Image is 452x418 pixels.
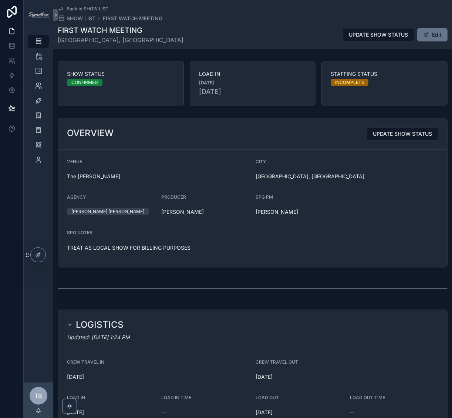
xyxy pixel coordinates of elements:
[367,127,438,141] button: UPDATE SHOW STATUS
[58,15,95,22] a: SHOW LIST
[256,409,344,416] span: [DATE]
[350,409,354,416] span: --
[67,159,82,164] span: VENUE
[67,334,130,340] em: Updated: [DATE] 1:24 PM
[67,15,95,22] span: SHOW LIST
[67,194,86,200] span: AGENCY
[161,409,166,416] span: --
[67,409,155,416] span: [DATE]
[343,28,414,41] button: UPDATE SHOW STATUS
[67,395,85,400] span: LOAD IN
[58,36,183,44] span: [GEOGRAPHIC_DATA], [GEOGRAPHIC_DATA]
[71,79,98,86] div: CONFIRMED
[256,373,438,381] span: [DATE]
[24,30,53,176] div: scrollable content
[417,28,448,41] button: Edit
[256,359,298,365] span: CREW TRAVEL OUT
[67,6,108,12] span: Back to SHOW LIST
[199,80,214,86] strong: [DATE]
[76,319,124,331] h2: LOGISTICS
[67,127,114,139] h2: OVERVIEW
[161,395,191,400] span: LOAD IN TIME
[67,359,104,365] span: CREW TRAVEL IN
[67,373,250,381] span: [DATE]
[71,208,144,215] div: [PERSON_NAME] [PERSON_NAME]
[35,391,43,400] span: TB
[256,194,273,200] span: SPG PM
[256,395,279,400] span: LOAD OUT
[58,25,183,36] h1: FIRST WATCH MEETING
[256,173,438,180] span: [GEOGRAPHIC_DATA], [GEOGRAPHIC_DATA]
[28,12,49,18] img: App logo
[349,31,408,38] span: UPDATE SHOW STATUS
[331,70,438,78] span: STAFFING STATUS
[256,208,298,216] span: [PERSON_NAME]
[67,230,92,235] span: SPG NOTES
[199,87,307,97] span: [DATE]
[67,244,250,252] p: TREAT AS LOCAL SHOW FOR BILLING PURPOSES
[103,15,162,22] a: FIRST WATCH MEETING
[373,130,432,138] span: UPDATE SHOW STATUS
[161,194,186,200] span: PRODUCER
[350,395,385,400] span: LOAD OUT TIME
[58,6,108,12] a: Back to SHOW LIST
[256,159,266,164] span: CITY
[67,70,175,78] span: SHOW STATUS
[67,173,250,180] span: The [PERSON_NAME]
[199,70,307,78] span: LOAD IN
[161,208,250,216] span: [PERSON_NAME]
[335,79,364,86] div: INCOMPLETE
